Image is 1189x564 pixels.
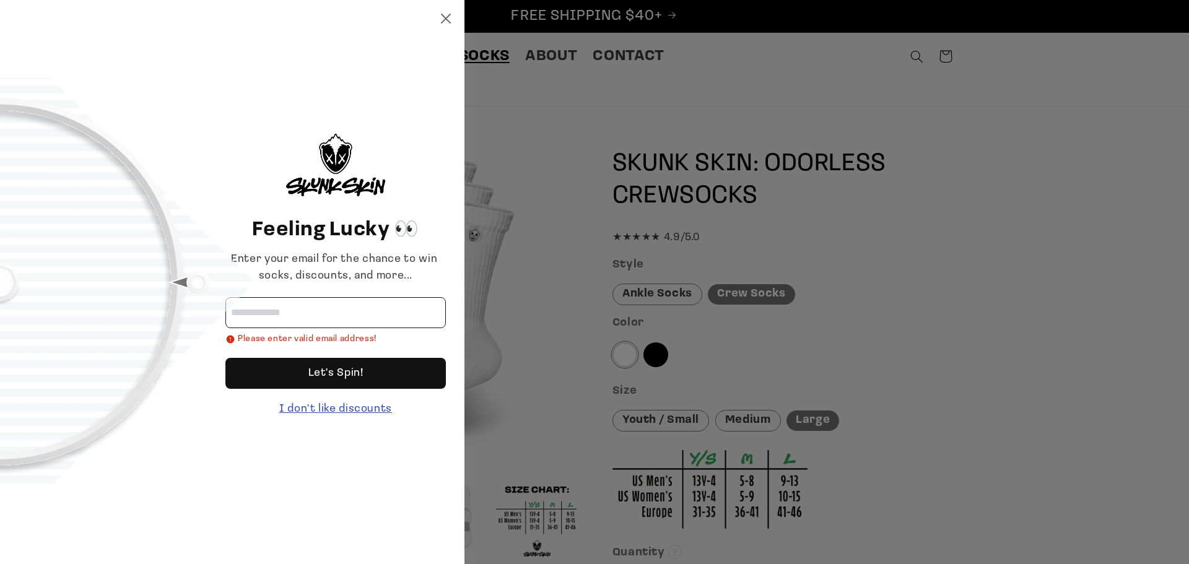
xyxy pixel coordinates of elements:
[238,333,377,345] span: Please enter valid email address!
[225,401,446,418] div: I don't like discounts
[225,297,446,328] input: Email address
[286,134,385,196] img: logo
[308,358,364,389] div: Let's Spin!
[225,251,446,285] div: Enter your email for the chance to win socks, discounts, and more...
[225,215,446,245] header: Feeling Lucky 👀
[225,358,446,389] div: Let's Spin!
